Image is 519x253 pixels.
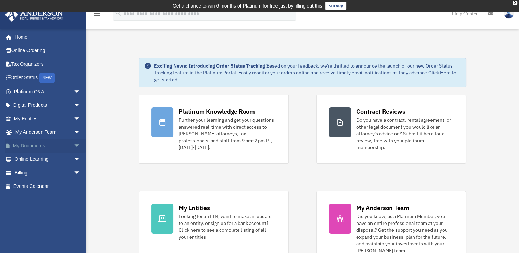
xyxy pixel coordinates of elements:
a: Platinum Q&Aarrow_drop_down [5,85,91,98]
span: arrow_drop_down [74,166,87,180]
div: Contract Reviews [356,107,405,116]
a: survey [325,2,346,10]
strong: Exciting News: Introducing Order Status Tracking! [154,63,267,69]
a: Events Calendar [5,180,91,193]
img: Anderson Advisors Platinum Portal [3,8,65,22]
a: Tax Organizers [5,57,91,71]
div: NEW [39,73,55,83]
a: Home [5,30,87,44]
div: My Anderson Team [356,204,409,212]
div: My Entities [179,204,210,212]
span: arrow_drop_down [74,85,87,99]
a: My Documentsarrow_drop_down [5,139,91,153]
span: arrow_drop_down [74,153,87,167]
a: Online Learningarrow_drop_down [5,153,91,166]
img: User Pic [504,9,514,19]
i: menu [93,10,101,18]
span: arrow_drop_down [74,139,87,153]
span: arrow_drop_down [74,125,87,140]
span: arrow_drop_down [74,112,87,126]
a: Online Ordering [5,44,91,58]
div: Do you have a contract, rental agreement, or other legal document you would like an attorney's ad... [356,117,453,151]
a: Contract Reviews Do you have a contract, rental agreement, or other legal document you would like... [316,95,466,164]
a: Order StatusNEW [5,71,91,85]
a: Digital Productsarrow_drop_down [5,98,91,112]
div: close [513,1,517,5]
div: Based on your feedback, we're thrilled to announce the launch of our new Order Status Tracking fe... [154,62,460,83]
span: arrow_drop_down [74,98,87,112]
a: menu [93,12,101,18]
a: Click Here to get started! [154,70,456,83]
a: Platinum Knowledge Room Further your learning and get your questions answered real-time with dire... [139,95,288,164]
div: Looking for an EIN, want to make an update to an entity, or sign up for a bank account? Click her... [179,213,276,240]
a: My Entitiesarrow_drop_down [5,112,91,125]
div: Get a chance to win 6 months of Platinum for free just by filling out this [173,2,322,10]
i: search [115,9,122,17]
div: Platinum Knowledge Room [179,107,255,116]
a: Billingarrow_drop_down [5,166,91,180]
div: Further your learning and get your questions answered real-time with direct access to [PERSON_NAM... [179,117,276,151]
a: My Anderson Teamarrow_drop_down [5,125,91,139]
